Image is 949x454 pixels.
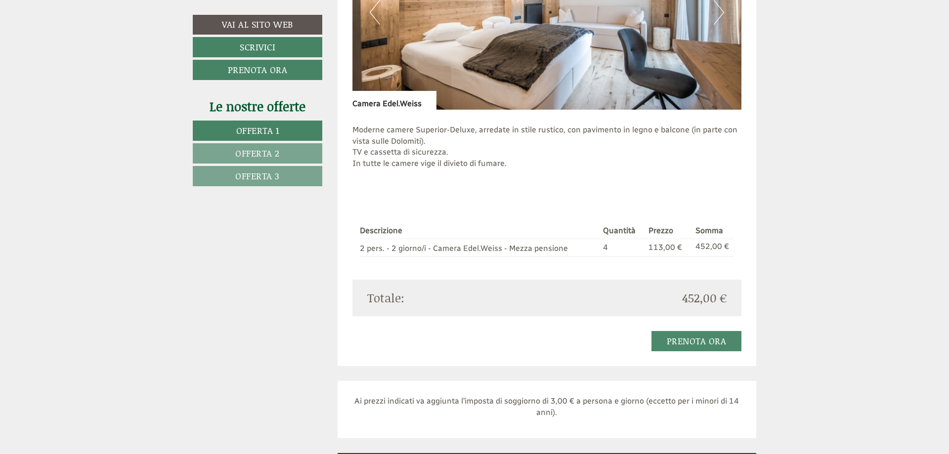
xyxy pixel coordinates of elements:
[599,223,645,239] th: Quantità
[193,15,322,35] a: Vai al sito web
[645,223,691,239] th: Prezzo
[235,147,280,160] span: Offerta 2
[352,124,742,181] p: Moderne camere Superior-Deluxe, arredate in stile rustico, con pavimento in legno e balcone (in p...
[360,223,599,239] th: Descrizione
[193,37,322,57] a: Scrivici
[691,223,734,239] th: Somma
[235,169,280,182] span: Offerta 3
[691,239,734,256] td: 452,00 €
[648,243,682,252] span: 113,00 €
[193,97,322,116] div: Le nostre offerte
[193,60,322,80] a: Prenota ora
[360,239,599,256] td: 2 pers. - 2 giorno/i - Camera Edel.Weiss - Mezza pensione
[236,124,279,137] span: Offerta 1
[682,289,727,306] span: 452,00 €
[352,396,742,418] p: Ai prezzi indicati va aggiunta l’imposta di soggiorno di 3,00 € a persona e giorno (eccetto per i...
[599,239,645,256] td: 4
[352,91,436,110] div: Camera Edel.Weiss
[651,331,742,351] a: Prenota ora
[360,289,547,306] div: Totale:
